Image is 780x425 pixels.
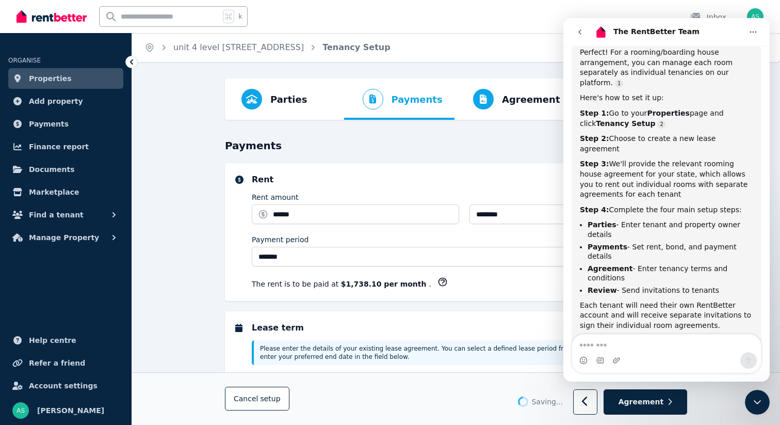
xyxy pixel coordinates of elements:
[24,267,190,277] li: - Send invitations to tenants
[12,402,29,419] img: Abraham Samuel
[29,209,84,221] span: Find a tenant
[17,116,46,124] b: Step 2:
[29,95,83,107] span: Add property
[745,390,770,415] iframe: Intercom live chat
[690,12,726,22] div: Inbox
[24,268,54,276] b: Review
[17,75,190,85] div: Here's how to set it up:
[24,246,190,265] li: - Enter tenancy terms and conditions
[24,224,190,243] li: - Set rent, bond, and payment details
[29,357,85,369] span: Refer a friend
[94,102,102,111] a: Source reference 5610162:
[225,387,289,411] button: Cancelsetup
[24,225,64,233] b: Payments
[29,380,98,392] span: Account settings
[270,92,307,107] span: Parties
[177,334,193,351] button: Send a message…
[17,141,190,181] div: We'll provide the relevant rooming house agreement for your state, which allows you to rent out i...
[9,317,198,334] textarea: Message…
[341,280,429,288] b: $1,738.10 per month
[29,118,69,130] span: Payments
[260,345,657,360] span: Please enter the details of your existing lease agreement. You can select a defined lease period ...
[32,101,92,109] b: Tenancy Setup
[29,231,99,244] span: Manage Property
[454,78,568,120] button: Agreement
[238,12,242,21] span: k
[17,91,46,99] b: Step 1:
[8,204,123,225] button: Find a tenant
[322,41,391,54] span: Tenancy Setup
[604,390,687,415] button: Agreement
[37,404,104,417] span: [PERSON_NAME]
[17,187,46,196] b: Step 4:
[173,42,304,52] a: unit 4 level [STREET_ADDRESS]
[132,33,403,62] nav: Breadcrumb
[8,330,123,351] a: Help centre
[619,397,664,407] span: Agreement
[84,91,126,99] b: Properties
[8,375,123,396] a: Account settings
[8,353,123,373] a: Refer a friend
[747,8,763,25] img: Abraham Samuel
[24,202,190,221] li: - Enter tenant and property owner details
[17,9,87,24] img: RentBetter
[24,202,53,211] b: Parties
[225,78,687,120] nav: Progress
[252,322,677,334] h5: Lease term
[8,136,123,157] a: Finance report
[233,78,315,120] button: Parties
[563,18,770,382] iframe: Intercom live chat
[8,227,123,248] button: Manage Property
[260,394,280,404] span: setup
[8,68,123,89] a: Properties
[8,23,198,366] div: The RentBetter Team says…
[8,159,123,180] a: Documents
[29,334,76,347] span: Help centre
[8,23,198,354] div: Perfect! For a rooming/boarding house arrangement, you can manage each room separately as individ...
[17,141,46,150] b: Step 3:
[252,234,308,245] label: Payment period
[52,61,60,70] a: Source reference 11437190:
[32,338,41,347] button: Gif picker
[29,72,72,85] span: Properties
[16,338,24,347] button: Emoji picker
[252,279,431,289] p: The rent is to be paid at .
[502,92,560,107] span: Agreement
[29,163,75,176] span: Documents
[252,174,677,186] h5: Rent
[17,29,190,70] div: Perfect! For a rooming/boarding house arrangement, you can manage each room separately as individ...
[252,192,299,202] label: Rent amount
[8,182,123,202] a: Marketplace
[531,397,563,407] span: Saving ...
[17,90,190,111] div: Go to your page and click
[29,186,79,198] span: Marketplace
[225,138,687,153] h3: Payments
[8,114,123,134] a: Payments
[49,338,57,347] button: Upload attachment
[8,91,123,112] a: Add property
[234,395,281,403] span: Cancel
[252,371,333,382] label: This lease will start on
[17,282,190,313] div: Each tenant will need their own RentBetter account and will receive separate invitations to sign ...
[8,57,41,64] span: ORGANISE
[29,140,89,153] span: Finance report
[24,246,70,255] b: Agreement
[17,116,190,136] div: Choose to create a new lease agreement
[17,187,190,197] div: Complete the four main setup steps:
